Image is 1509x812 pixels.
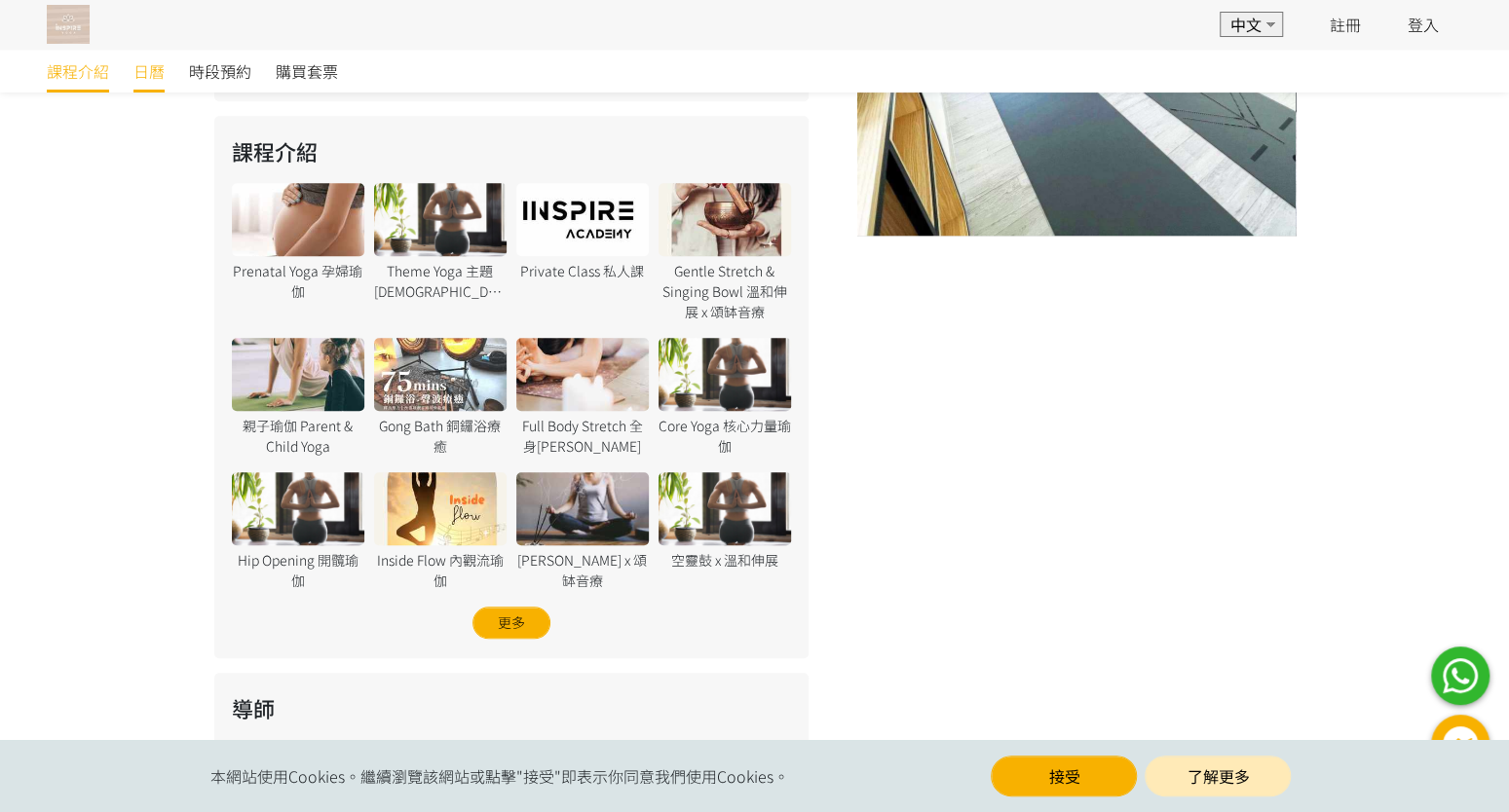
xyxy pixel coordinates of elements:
[659,261,791,322] div: Gentle Stretch & Singing Bowl 溫和伸展 x 頌缽音療
[1330,13,1361,36] a: 註冊
[374,550,507,591] div: Inside Flow 內觀流瑜伽
[47,50,109,92] a: 課程介紹
[47,5,90,44] img: T57dtJh47iSJKDtQ57dN6xVUMYY2M0XQuGF02OI4.png
[47,59,109,83] span: 課程介紹
[472,607,550,639] div: 更多
[232,692,791,724] h2: 導師
[189,50,251,92] a: 時段預約
[232,261,364,302] div: Prenatal Yoga 孕婦瑜伽
[232,550,364,591] div: Hip Opening 開髖瑜伽
[991,756,1137,796] button: 接受
[276,50,338,92] a: 購買套票
[1408,13,1439,36] a: 登入
[189,59,251,83] span: 時段預約
[659,416,791,457] div: Core Yoga 核心力量瑜伽
[374,416,507,457] div: Gong Bath 銅鑼浴療癒
[232,135,791,167] h2: 課程介紹
[133,59,165,83] span: 日曆
[276,59,338,83] span: 購買套票
[133,50,165,92] a: 日曆
[1145,756,1291,796] a: 了解更多
[659,550,791,571] div: 空靈鼓 x 溫和伸展
[516,261,649,281] div: Private Class 私人課
[210,764,789,788] span: 本網站使用Cookies。繼續瀏覽該網站或點擊"接受"即表示你同意我們使用Cookies。
[516,550,649,591] div: [PERSON_NAME] x 頌缽音療
[374,261,507,302] div: Theme Yoga 主題[DEMOGRAPHIC_DATA]
[516,416,649,457] div: Full Body Stretch 全身[PERSON_NAME]
[232,416,364,457] div: 親子瑜伽 Parent & Child Yoga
